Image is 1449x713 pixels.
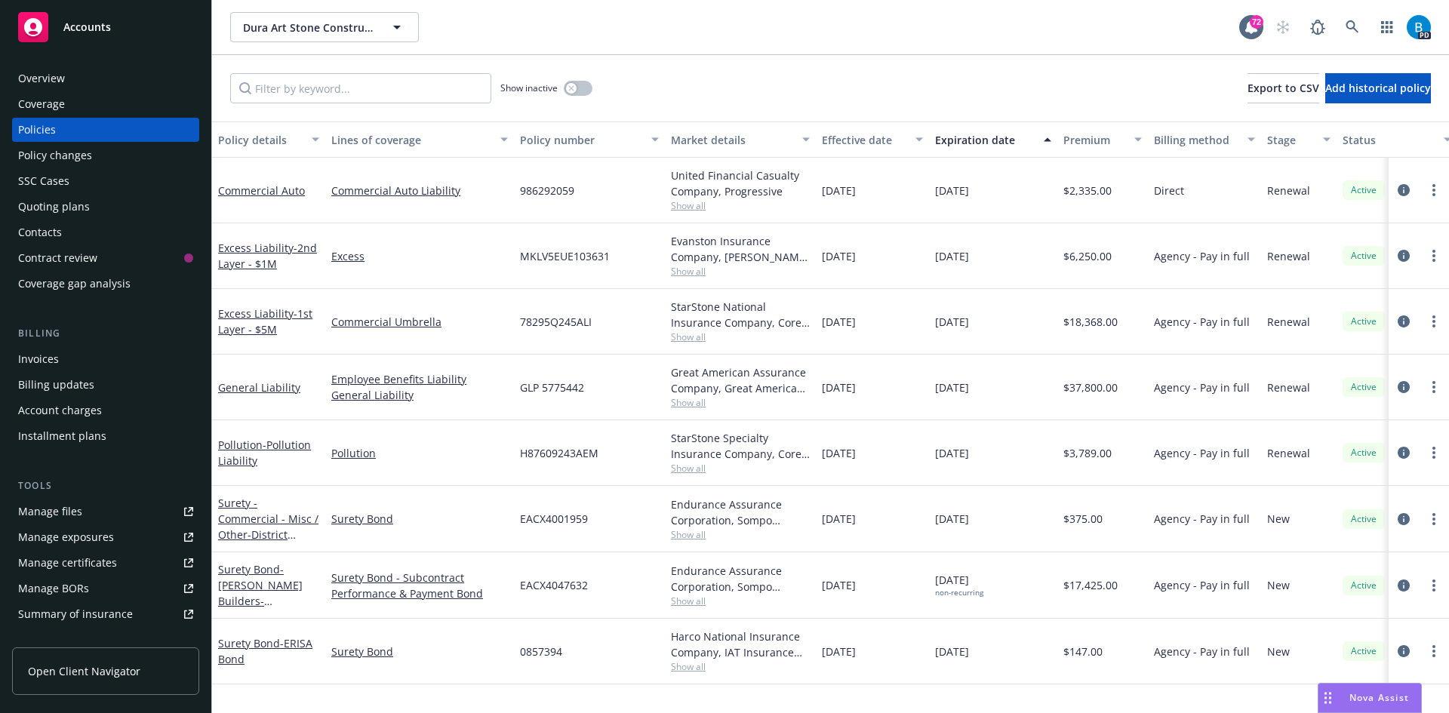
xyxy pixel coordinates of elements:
[12,220,199,244] a: Contacts
[12,525,199,549] span: Manage exposures
[12,6,199,48] a: Accounts
[1349,315,1379,328] span: Active
[816,121,929,158] button: Effective date
[1267,644,1290,659] span: New
[1154,577,1250,593] span: Agency - Pay in full
[1395,181,1413,199] a: circleInformation
[1349,183,1379,197] span: Active
[1261,121,1337,158] button: Stage
[671,199,810,212] span: Show all
[63,21,111,33] span: Accounts
[1303,12,1333,42] a: Report a Bug
[1372,12,1402,42] a: Switch app
[1063,183,1112,198] span: $2,335.00
[331,644,508,659] a: Surety Bond
[1154,314,1250,330] span: Agency - Pay in full
[1425,312,1443,330] a: more
[28,663,140,679] span: Open Client Navigator
[1425,642,1443,660] a: more
[1343,132,1435,148] div: Status
[1063,314,1118,330] span: $18,368.00
[822,445,856,461] span: [DATE]
[1154,248,1250,264] span: Agency - Pay in full
[1349,644,1379,658] span: Active
[1425,444,1443,462] a: more
[1267,132,1314,148] div: Stage
[671,595,810,607] span: Show all
[1154,380,1250,395] span: Agency - Pay in full
[935,588,983,598] div: non-recurring
[1395,247,1413,265] a: circleInformation
[1349,380,1379,394] span: Active
[671,496,810,528] div: Endurance Assurance Corporation, Sompo International
[12,143,199,167] a: Policy changes
[671,660,810,673] span: Show all
[1154,183,1184,198] span: Direct
[12,551,199,575] a: Manage certificates
[935,248,969,264] span: [DATE]
[18,66,65,91] div: Overview
[514,121,665,158] button: Policy number
[935,183,969,198] span: [DATE]
[18,602,133,626] div: Summary of insurance
[500,81,558,94] span: Show inactive
[18,220,62,244] div: Contacts
[1325,81,1431,95] span: Add historical policy
[1395,444,1413,462] a: circleInformation
[1154,132,1238,148] div: Billing method
[822,314,856,330] span: [DATE]
[1154,511,1250,527] span: Agency - Pay in full
[12,326,199,341] div: Billing
[18,551,117,575] div: Manage certificates
[12,478,199,493] div: Tools
[1318,683,1422,713] button: Nova Assist
[218,306,312,337] a: Excess Liability
[822,511,856,527] span: [DATE]
[18,398,102,423] div: Account charges
[935,572,983,598] span: [DATE]
[1395,312,1413,330] a: circleInformation
[671,364,810,396] div: Great American Assurance Company, Great American Insurance Group, Amwins
[822,577,856,593] span: [DATE]
[331,183,508,198] a: Commercial Auto Liability
[1154,644,1250,659] span: Agency - Pay in full
[671,299,810,330] div: StarStone National Insurance Company, Core Specialty, Amwins
[520,248,610,264] span: MKLV5EUE103631
[218,241,317,271] a: Excess Liability
[671,265,810,278] span: Show all
[1247,73,1319,103] button: Export to CSV
[1425,181,1443,199] a: more
[1267,183,1310,198] span: Renewal
[1425,576,1443,595] a: more
[520,132,642,148] div: Policy number
[218,438,311,468] a: Pollution
[1063,577,1118,593] span: $17,425.00
[1268,12,1298,42] a: Start snowing
[18,499,82,524] div: Manage files
[1267,577,1290,593] span: New
[212,121,325,158] button: Policy details
[12,272,199,296] a: Coverage gap analysis
[935,445,969,461] span: [DATE]
[671,132,793,148] div: Market details
[1318,684,1337,712] div: Drag to move
[1425,378,1443,396] a: more
[218,132,303,148] div: Policy details
[1247,81,1319,95] span: Export to CSV
[1267,380,1310,395] span: Renewal
[1337,12,1367,42] a: Search
[822,248,856,264] span: [DATE]
[218,183,305,198] a: Commercial Auto
[18,525,114,549] div: Manage exposures
[12,347,199,371] a: Invoices
[331,445,508,461] a: Pollution
[331,570,508,601] a: Surety Bond - Subcontract Performance & Payment Bond
[331,511,508,527] a: Surety Bond
[935,314,969,330] span: [DATE]
[822,183,856,198] span: [DATE]
[12,602,199,626] a: Summary of insurance
[18,424,106,448] div: Installment plans
[1425,510,1443,528] a: more
[1395,576,1413,595] a: circleInformation
[18,373,94,397] div: Billing updates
